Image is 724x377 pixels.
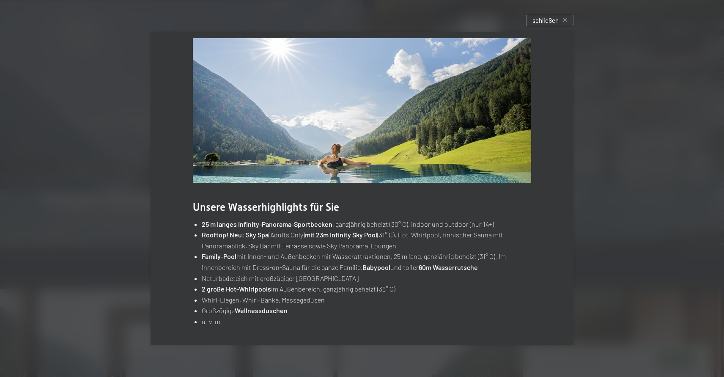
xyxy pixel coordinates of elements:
li: mit Innen- und Außenbecken mit Wasserattraktionen, 25 m lang, ganzjährig beheizt (31° C). Im Inne... [202,251,531,272]
li: Naturbadeteich mit großzügiger [GEOGRAPHIC_DATA] [202,273,531,284]
span: Unsere Wasserhighlights für Sie [193,201,339,213]
strong: Rooftop! Neu: Sky Spa [202,231,269,239]
strong: 25 m langes Infinity-Panorama-Sportbecken [202,220,332,228]
strong: 2 große Hot-Whirlpools [202,285,271,293]
span: schließen [532,16,559,25]
strong: mit 23m Infinity Sky Pool [305,231,377,239]
li: , ganzjährig beheizt (30° C), indoor und outdoor (nur 14+) [202,219,531,230]
strong: Babypool [362,263,390,271]
li: im Außenbereich, ganzjährig beheizt (36° C) [202,283,531,294]
strong: 60m Wasserrutsche [419,263,478,271]
li: (Adults Only) (31° C), Hot-Whirlpool, finnischer Sauna mit Panoramablick, Sky Bar mit Terrasse so... [202,229,531,251]
strong: Family-Pool [202,252,236,260]
img: Wasserträume mit Panoramablick auf die Landschaft [193,38,531,183]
